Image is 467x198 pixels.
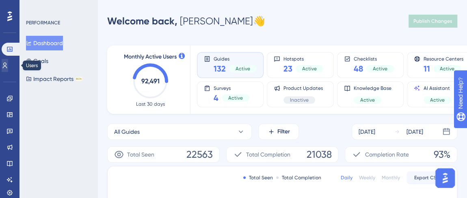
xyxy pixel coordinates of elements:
span: Active [228,95,243,101]
span: Total Completion [246,150,290,159]
span: AI Assistant [424,85,451,91]
span: Active [360,97,375,103]
div: Total Seen [243,174,273,181]
div: BETA [75,77,82,81]
span: All Guides [114,127,140,137]
button: Export CSV [406,171,447,184]
button: Dashboard [26,36,63,50]
iframe: UserGuiding AI Assistant Launcher [433,166,457,190]
div: Total Completion [276,174,321,181]
span: Monthly Active Users [124,52,177,62]
span: Inactive [290,97,309,103]
span: Publish Changes [413,18,452,24]
div: Daily [341,174,352,181]
button: Publish Changes [409,15,457,28]
span: 22563 [186,148,213,161]
div: PERFORMANCE [26,20,60,26]
span: 21038 [306,148,331,161]
button: All Guides [107,124,252,140]
span: 132 [214,63,226,74]
text: 92,491 [141,77,160,85]
span: Resource Centers [424,56,463,61]
span: Active [430,97,445,103]
span: Filter [277,127,290,137]
span: Active [373,65,387,72]
span: Product Updates [283,85,323,91]
span: Guides [214,56,257,61]
span: Last 30 days [136,101,165,107]
button: Impact ReportsBETA [26,72,82,86]
span: Active [236,65,250,72]
button: Goals [26,54,48,68]
span: Export CSV [414,174,440,181]
span: Knowledge Base [354,85,391,91]
span: 4 [214,92,218,104]
span: 11 [424,63,430,74]
span: Hotspots [283,56,323,61]
div: Weekly [359,174,375,181]
div: Monthly [382,174,400,181]
div: [PERSON_NAME] 👋 [107,15,265,28]
span: 93% [434,148,450,161]
span: 48 [354,63,363,74]
div: [DATE] [406,127,423,137]
span: Active [302,65,317,72]
span: Need Help? [19,2,51,12]
button: Filter [258,124,299,140]
span: Welcome back, [107,15,177,27]
span: Active [440,65,454,72]
div: [DATE] [359,127,375,137]
span: 23 [283,63,292,74]
span: Surveys [214,85,249,91]
span: Completion Rate [365,150,409,159]
span: Total Seen [127,150,154,159]
span: Checklists [354,56,394,61]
